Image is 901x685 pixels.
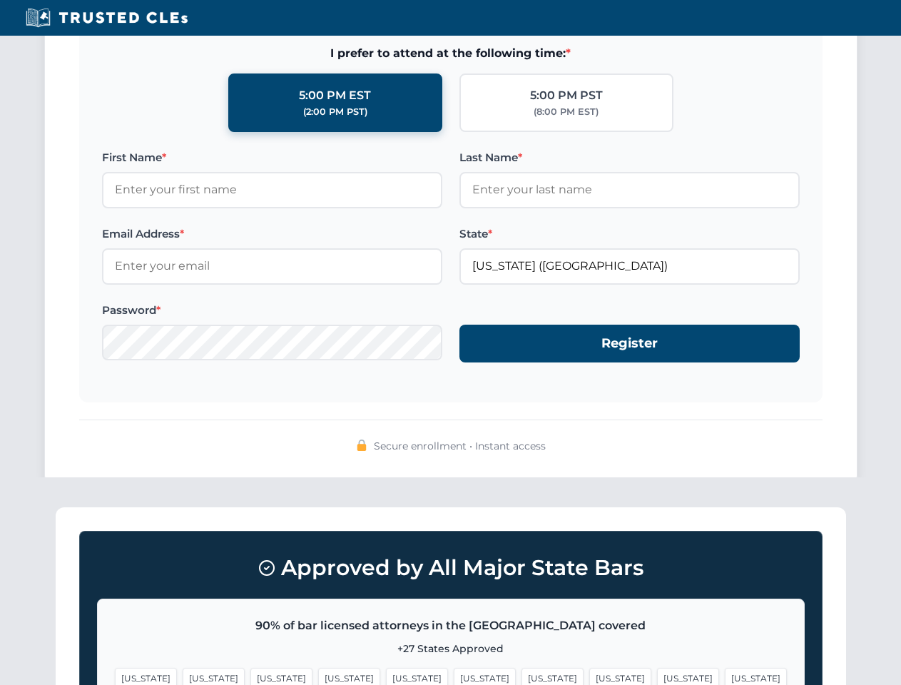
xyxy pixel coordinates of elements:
[459,325,800,362] button: Register
[356,440,367,451] img: 🔒
[97,549,805,587] h3: Approved by All Major State Bars
[303,105,367,119] div: (2:00 PM PST)
[115,641,787,656] p: +27 States Approved
[299,86,371,105] div: 5:00 PM EST
[115,616,787,635] p: 90% of bar licensed attorneys in the [GEOGRAPHIC_DATA] covered
[21,7,192,29] img: Trusted CLEs
[459,248,800,284] input: Florida (FL)
[530,86,603,105] div: 5:00 PM PST
[102,248,442,284] input: Enter your email
[459,149,800,166] label: Last Name
[102,172,442,208] input: Enter your first name
[534,105,599,119] div: (8:00 PM EST)
[102,302,442,319] label: Password
[374,438,546,454] span: Secure enrollment • Instant access
[459,225,800,243] label: State
[102,225,442,243] label: Email Address
[102,44,800,63] span: I prefer to attend at the following time:
[459,172,800,208] input: Enter your last name
[102,149,442,166] label: First Name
